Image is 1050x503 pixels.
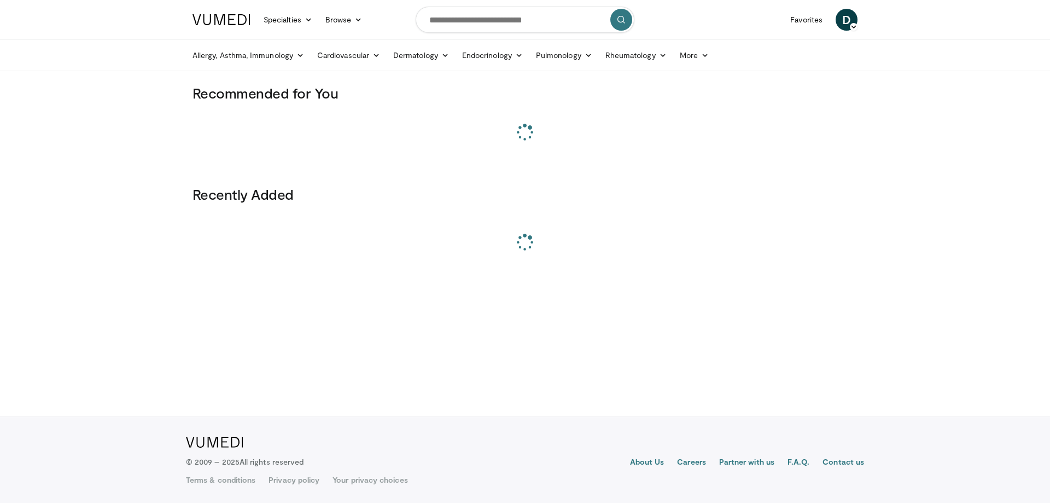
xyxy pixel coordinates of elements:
[822,456,864,470] a: Contact us
[186,44,311,66] a: Allergy, Asthma, Immunology
[186,437,243,448] img: VuMedi Logo
[836,9,857,31] a: D
[719,456,774,470] a: Partner with us
[269,475,319,485] a: Privacy policy
[416,7,634,33] input: Search topics, interventions
[787,456,809,470] a: F.A.Q.
[456,44,529,66] a: Endocrinology
[677,456,706,470] a: Careers
[319,9,369,31] a: Browse
[192,84,857,102] h3: Recommended for You
[784,9,829,31] a: Favorites
[186,475,255,485] a: Terms & conditions
[311,44,387,66] a: Cardiovascular
[529,44,599,66] a: Pulmonology
[387,44,456,66] a: Dermatology
[186,456,304,467] p: © 2009 – 2025
[240,457,304,466] span: All rights reserved
[192,186,857,203] h3: Recently Added
[192,14,250,25] img: VuMedi Logo
[599,44,673,66] a: Rheumatology
[630,456,664,470] a: About Us
[673,44,715,66] a: More
[332,475,407,485] a: Your privacy choices
[257,9,319,31] a: Specialties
